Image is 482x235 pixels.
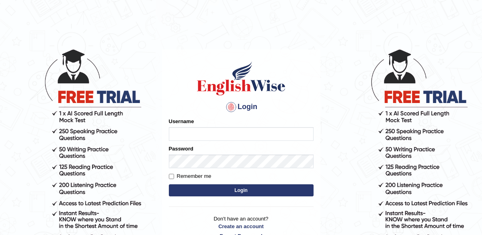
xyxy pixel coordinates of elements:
[169,101,314,113] h4: Login
[169,223,314,230] a: Create an account
[169,172,211,180] label: Remember me
[195,60,287,97] img: Logo of English Wise sign in for intelligent practice with AI
[169,184,314,196] button: Login
[169,117,194,125] label: Username
[169,174,174,179] input: Remember me
[169,145,193,153] label: Password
